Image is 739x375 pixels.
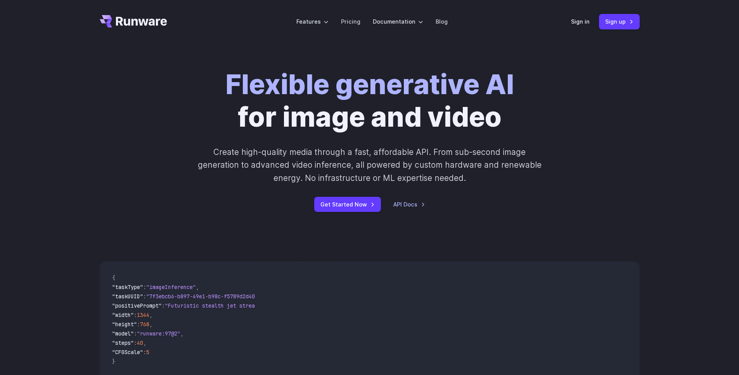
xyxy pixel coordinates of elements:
[100,15,167,28] a: Go to /
[146,293,264,300] span: "7f3ebcb6-b897-49e1-b98c-f5789d2d40d7"
[373,17,423,26] label: Documentation
[393,200,425,209] a: API Docs
[137,321,140,328] span: :
[112,284,143,291] span: "taskType"
[599,14,640,29] a: Sign up
[165,302,447,309] span: "Futuristic stealth jet streaking through a neon-lit cityscape with glowing purple exhaust"
[140,321,149,328] span: 768
[143,349,146,356] span: :
[143,293,146,300] span: :
[143,339,146,346] span: ,
[112,302,162,309] span: "positivePrompt"
[341,17,360,26] a: Pricing
[112,349,143,356] span: "CFGScale"
[112,330,134,337] span: "model"
[149,321,152,328] span: ,
[314,197,381,212] a: Get Started Now
[134,330,137,337] span: :
[112,339,134,346] span: "steps"
[112,311,134,318] span: "width"
[180,330,183,337] span: ,
[137,339,143,346] span: 40
[225,68,514,133] h1: for image and video
[112,293,143,300] span: "taskUUID"
[149,311,152,318] span: ,
[112,321,137,328] span: "height"
[112,274,115,281] span: {
[134,339,137,346] span: :
[571,17,590,26] a: Sign in
[137,311,149,318] span: 1344
[112,358,115,365] span: }
[296,17,329,26] label: Features
[225,68,514,101] strong: Flexible generative AI
[143,284,146,291] span: :
[134,311,137,318] span: :
[162,302,165,309] span: :
[197,146,542,184] p: Create high-quality media through a fast, affordable API. From sub-second image generation to adv...
[146,284,196,291] span: "imageInference"
[146,349,149,356] span: 5
[137,330,180,337] span: "runware:97@2"
[436,17,448,26] a: Blog
[196,284,199,291] span: ,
